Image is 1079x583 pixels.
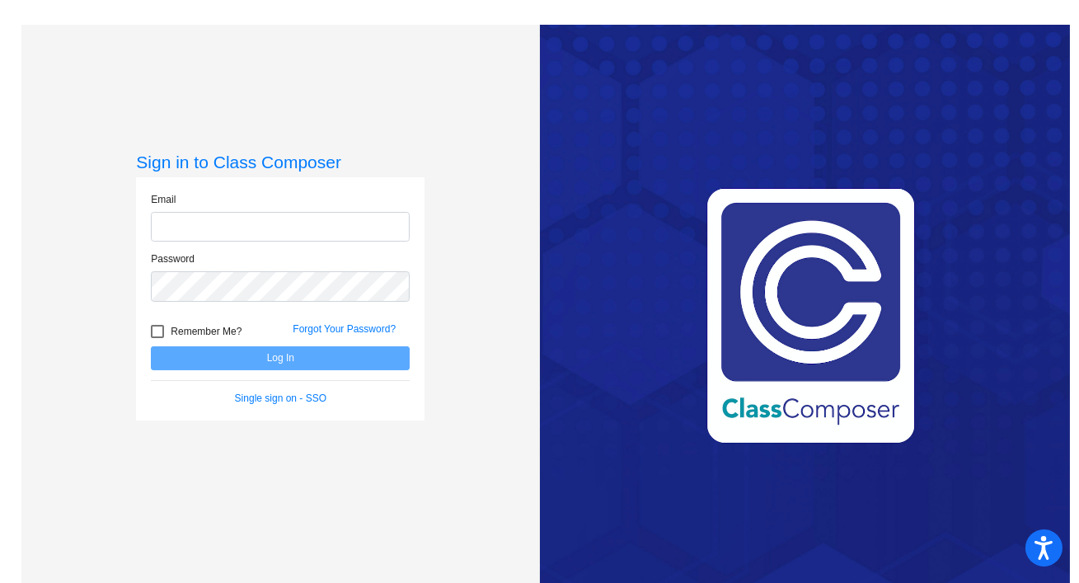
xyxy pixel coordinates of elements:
a: Forgot Your Password? [293,323,396,335]
h3: Sign in to Class Composer [136,152,425,172]
button: Log In [151,346,410,370]
span: Remember Me? [171,322,242,341]
label: Email [151,192,176,207]
a: Single sign on - SSO [235,393,326,404]
label: Password [151,252,195,266]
